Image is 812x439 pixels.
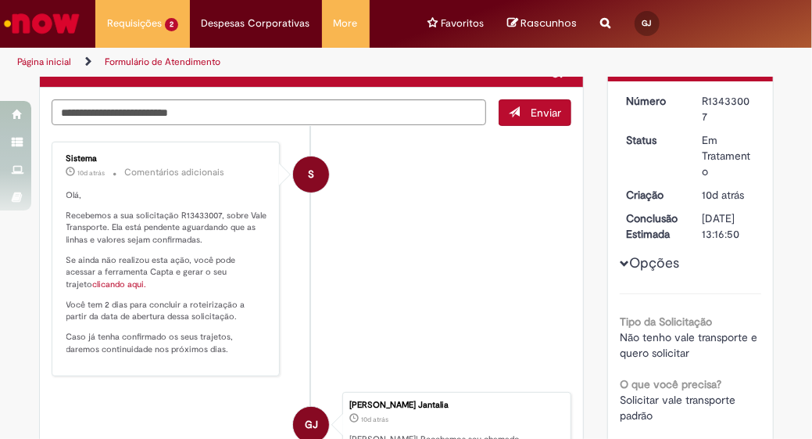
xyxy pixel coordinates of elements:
[614,93,691,109] dt: Número
[66,189,268,202] p: Olá,
[93,279,147,290] a: clicando aqui.
[703,211,756,242] div: [DATE] 13:16:50
[107,16,162,31] span: Requisições
[17,56,71,68] a: Página inicial
[620,330,760,360] span: Não tenho vale transporte e quero solicitar
[703,188,745,202] time: 20/08/2025 15:16:47
[531,106,561,120] span: Enviar
[703,188,745,202] span: 10d atrás
[66,299,268,323] p: Você tem 2 dias para concluir a roteirização a partir da data de abertura dessa solicitação.
[308,156,314,193] span: S
[66,210,268,246] p: Recebemos a sua solicitação R13433007, sobre Vale Transporte. Ela está pendente aguardando que as...
[620,315,712,329] b: Tipo da Solicitação
[165,18,178,31] span: 2
[361,415,388,424] span: 10d atrás
[361,415,388,424] time: 20/08/2025 15:16:47
[66,154,268,164] div: Sistema
[614,132,691,148] dt: Status
[614,187,691,203] dt: Criação
[125,166,225,179] small: Comentários adicionais
[105,56,220,68] a: Formulário de Atendimento
[78,168,106,178] span: 10d atrás
[620,393,739,423] span: Solicitar vale transporte padrão
[12,48,462,77] ul: Trilhas de página
[202,16,310,31] span: Despesas Corporativas
[66,254,268,291] p: Se ainda não realizou esta ação, você pode acessar a ferramenta Capta e gerar o seu trajeto
[521,16,578,31] span: Rascunhos
[551,59,571,79] button: Adicionar anexos
[334,16,358,31] span: More
[78,168,106,178] time: 20/08/2025 15:16:50
[52,99,486,125] textarea: Digite sua mensagem aqui...
[442,16,485,31] span: Favoritos
[508,16,578,31] a: No momento, sua lista de rascunhos tem 0 Itens
[499,99,571,126] button: Enviar
[620,377,721,391] b: O que você precisa?
[349,401,563,410] div: [PERSON_NAME] Jantalia
[703,132,756,179] div: Em Tratamento
[642,18,652,28] span: GJ
[614,211,691,242] dt: Conclusão Estimada
[2,8,82,39] img: ServiceNow
[703,93,756,124] div: R13433007
[66,331,268,355] p: Caso já tenha confirmado os seus trajetos, daremos continuidade nos próximos dias.
[293,157,329,193] div: System
[703,187,756,203] div: 20/08/2025 15:16:47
